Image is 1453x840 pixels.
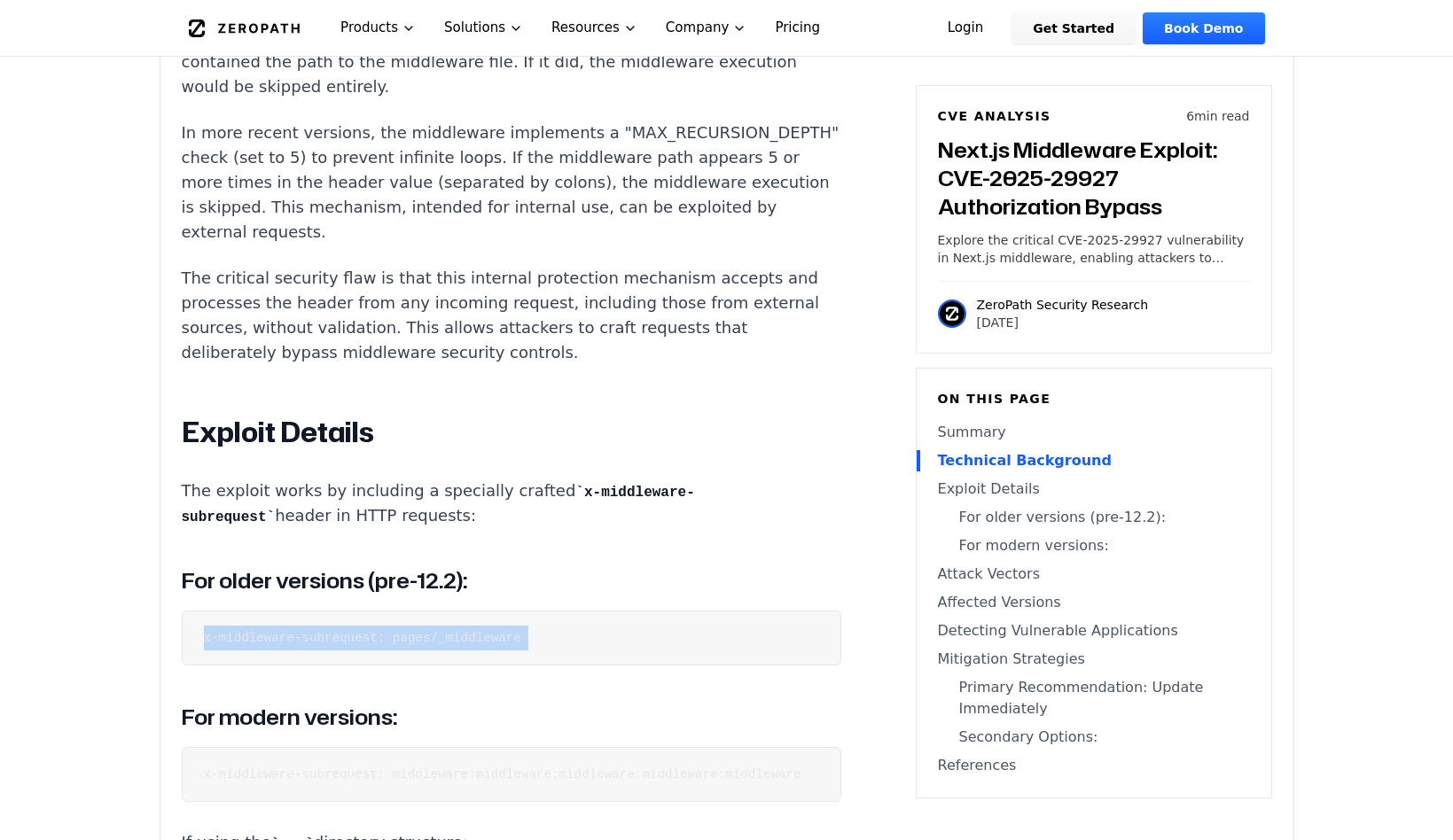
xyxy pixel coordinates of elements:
a: Technical Background [938,450,1250,471]
a: For modern versions: [938,535,1250,556]
h6: On this page [938,390,1250,408]
p: The exploit works by including a specially crafted header in HTTP requests: [182,478,841,530]
a: Login [926,12,1005,44]
code: x-middleware-subrequest: middleware:middleware:middleware:middleware:middleware [204,767,801,782]
a: Mitigation Strategies [938,649,1250,670]
code: x-middleware-subrequest: pages/_middleware [204,631,521,645]
p: In more recent versions, the middleware implements a "MAX_RECURSION_DEPTH" check (set to 5) to pr... [182,121,841,245]
a: Exploit Details [938,478,1250,500]
h3: For modern versions: [182,701,841,733]
h2: Exploit Details [182,415,841,450]
h6: CVE Analysis [938,107,1051,125]
h3: For older versions (pre-12.2): [182,564,841,596]
a: Get Started [1012,12,1136,44]
a: Detecting Vulnerable Applications [938,620,1250,642]
p: 6 min read [1186,107,1249,125]
a: Book Demo [1143,12,1264,44]
h3: Next.js Middleware Exploit: CVE-2025-29927 Authorization Bypass [938,136,1250,221]
p: The critical security flaw is that this internal protection mechanism accepts and processes the h... [182,266,841,365]
a: Summary [938,422,1250,443]
a: Secondary Options: [938,727,1250,748]
p: [DATE] [977,314,1149,331]
img: ZeroPath Security Research [938,299,966,328]
p: Explore the critical CVE-2025-29927 vulnerability in Next.js middleware, enabling attackers to by... [938,231,1250,267]
a: References [938,755,1250,776]
a: Primary Recommendation: Update Immediately [938,677,1250,719]
p: In older versions (pre-12.2), the middleware would check if this header's value contained the pat... [182,25,841,99]
a: Affected Versions [938,592,1250,613]
a: For older versions (pre-12.2): [938,507,1250,528]
a: Attack Vectors [938,564,1250,585]
p: ZeroPath Security Research [977,296,1149,314]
